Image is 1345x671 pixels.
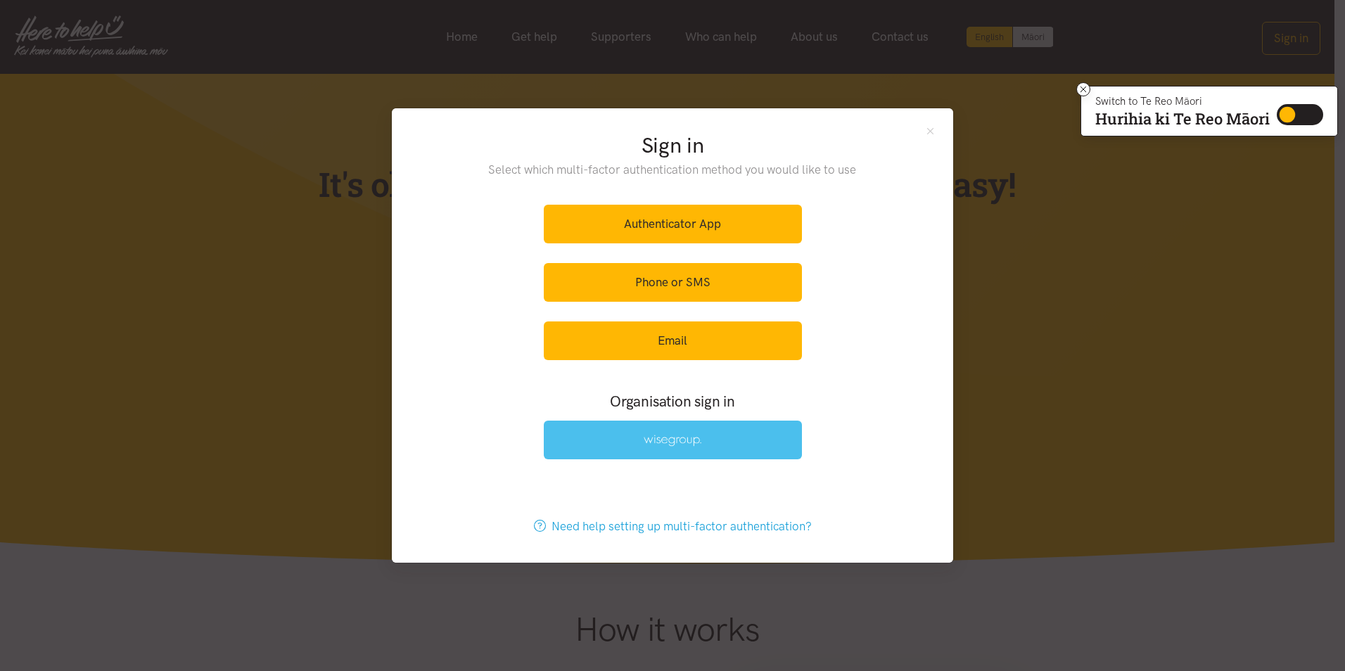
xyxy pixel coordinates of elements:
[460,160,886,179] p: Select which multi-factor authentication method you would like to use
[519,507,827,546] a: Need help setting up multi-factor authentication?
[505,391,840,411] h3: Organisation sign in
[544,321,802,360] a: Email
[1095,97,1270,106] p: Switch to Te Reo Māori
[644,435,701,447] img: Wise Group
[460,131,886,160] h2: Sign in
[544,205,802,243] a: Authenticator App
[924,125,936,137] button: Close
[544,263,802,302] a: Phone or SMS
[1095,113,1270,125] p: Hurihia ki Te Reo Māori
